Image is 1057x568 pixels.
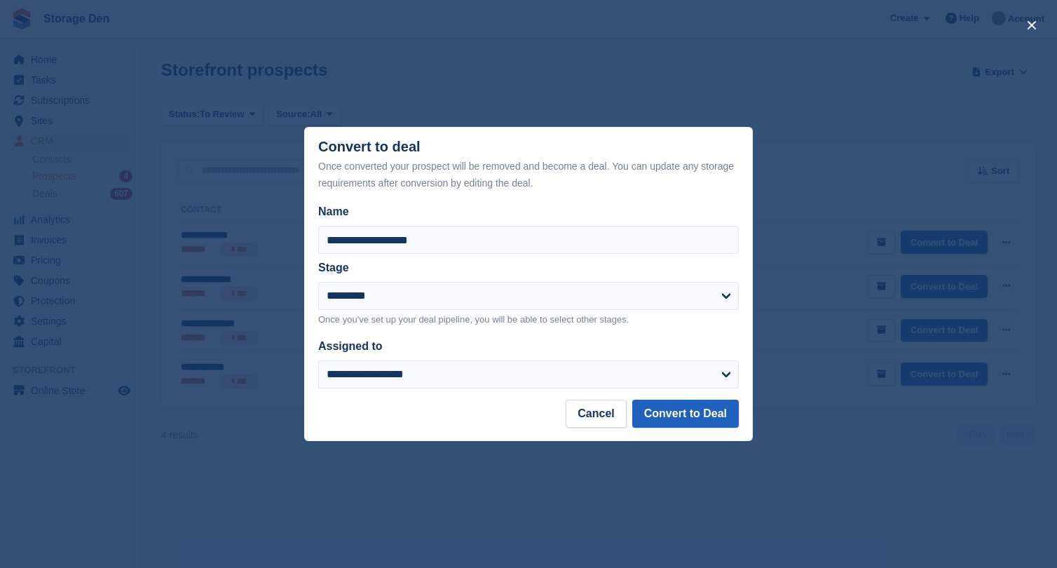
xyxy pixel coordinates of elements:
[632,400,739,428] button: Convert to Deal
[318,340,383,352] label: Assigned to
[318,158,739,191] div: Once converted your prospect will be removed and become a deal. You can update any storage requir...
[318,203,739,220] label: Name
[318,313,739,327] p: Once you've set up your deal pipeline, you will be able to select other stages.
[566,400,626,428] button: Cancel
[318,262,349,273] label: Stage
[318,139,739,191] div: Convert to deal
[1021,14,1043,36] button: close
